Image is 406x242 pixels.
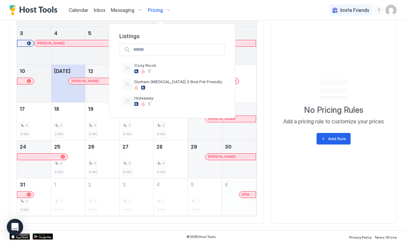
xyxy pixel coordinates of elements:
span: Durham [MEDICAL_DATA]| 3 Bed Pet Friendly [134,79,222,84]
a: Durham [MEDICAL_DATA]| 3 Bed Pet Friendly [119,76,225,93]
span: Cosy Nook [134,63,156,68]
input: Input Field [131,44,224,56]
a: Cosy Nook [119,60,225,76]
span: Hideaway [134,95,153,101]
div: Open Intercom Messenger [7,219,23,235]
span: Listings [119,33,225,40]
a: Hideaway [119,93,225,109]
